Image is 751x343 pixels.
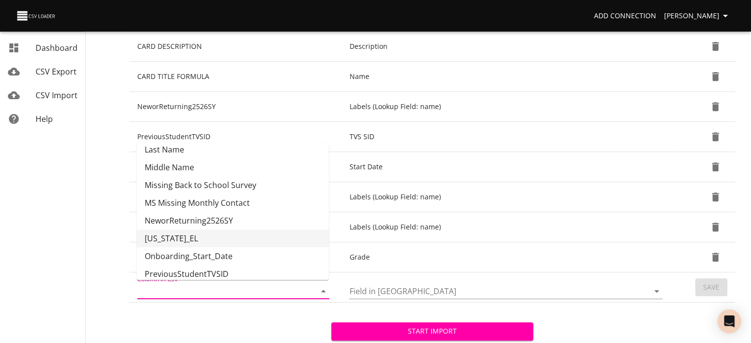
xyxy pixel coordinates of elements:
[137,176,329,194] li: Missing Back to School Survey
[341,152,674,182] td: Start Date
[137,247,329,265] li: Onboarding_Start_Date
[704,65,727,88] button: Delete
[704,185,727,209] button: Delete
[137,194,329,212] li: MS Missing Monthly Contact
[129,92,341,122] td: NeworReturning2526SY
[704,95,727,118] button: Delete
[137,158,329,176] li: Middle Name
[129,212,341,242] td: Missing Back to School Survey
[341,32,674,62] td: Description
[36,114,53,124] span: Help
[339,325,525,338] span: Start Import
[137,141,329,158] li: Last Name
[137,265,329,283] li: PreviousStudentTVSID
[341,182,674,212] td: Labels (Lookup Field: name)
[660,7,735,25] button: [PERSON_NAME]
[129,242,341,272] td: GRADE
[704,155,727,179] button: Delete
[704,35,727,58] button: Delete
[129,152,341,182] td: Onboarding_Start_Date
[341,212,674,242] td: Labels (Lookup Field: name)
[36,66,77,77] span: CSV Export
[129,182,341,212] td: MS Missing Monthly Contact
[594,10,656,22] span: Add Connection
[341,62,674,92] td: Name
[341,122,674,152] td: TVS SID
[16,9,57,23] img: CSV Loader
[341,92,674,122] td: Labels (Lookup Field: name)
[717,309,741,333] div: Open Intercom Messenger
[316,284,330,298] button: Close
[129,122,341,152] td: PreviousStudentTVSID
[704,125,727,149] button: Delete
[704,215,727,239] button: Delete
[650,284,664,298] button: Open
[137,212,329,229] li: NeworReturning2526SY
[590,7,660,25] a: Add Connection
[137,229,329,247] li: [US_STATE]_EL
[36,90,78,101] span: CSV Import
[129,62,341,92] td: CARD TITLE FORMULA
[704,245,727,269] button: Delete
[664,10,731,22] span: [PERSON_NAME]
[331,322,533,341] button: Start Import
[36,42,78,53] span: Dashboard
[129,32,341,62] td: CARD DESCRIPTION
[137,276,178,282] label: Column in CSV
[341,242,674,272] td: Grade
